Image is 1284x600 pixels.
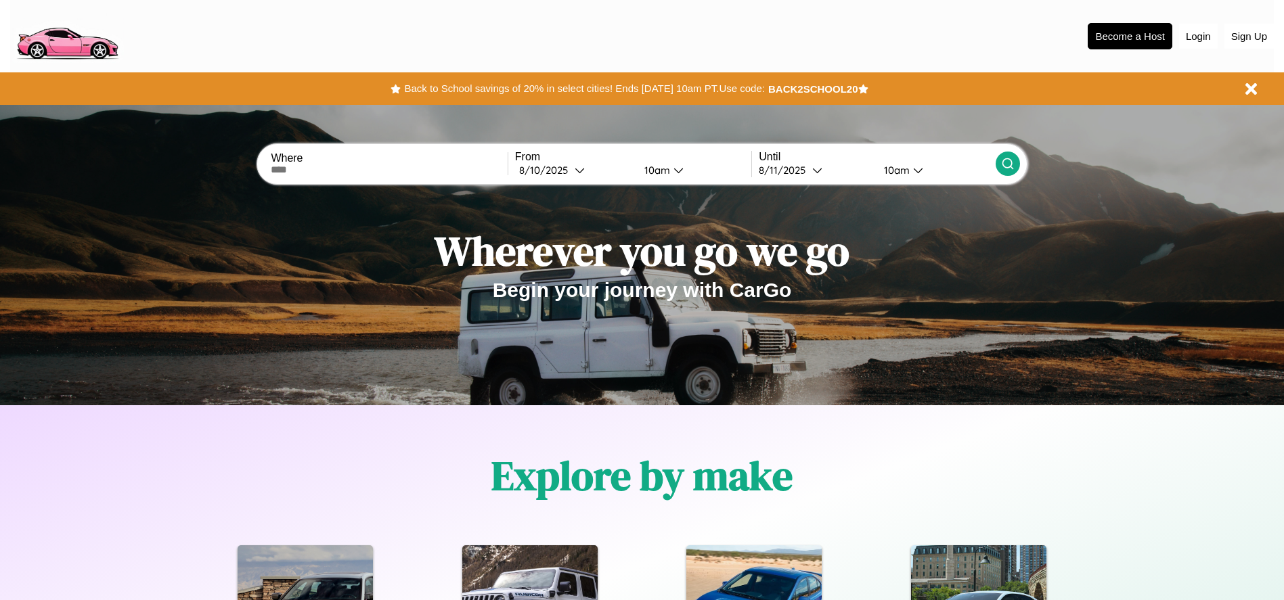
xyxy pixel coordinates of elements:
div: 10am [877,164,913,177]
img: logo [10,7,124,63]
div: 8 / 11 / 2025 [759,164,812,177]
button: Become a Host [1088,23,1172,49]
label: Where [271,152,507,164]
b: BACK2SCHOOL20 [768,83,858,95]
button: 10am [634,163,752,177]
button: Login [1179,24,1218,49]
label: Until [759,151,995,163]
div: 10am [638,164,673,177]
button: Sign Up [1224,24,1274,49]
button: 10am [873,163,996,177]
button: Back to School savings of 20% in select cities! Ends [DATE] 10am PT.Use code: [401,79,768,98]
div: 8 / 10 / 2025 [519,164,575,177]
button: 8/10/2025 [515,163,634,177]
label: From [515,151,751,163]
h1: Explore by make [491,448,793,503]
